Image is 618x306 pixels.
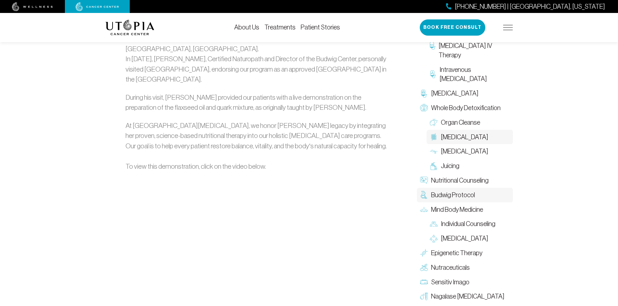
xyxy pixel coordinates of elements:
span: Epigenetic Therapy [431,248,482,258]
a: Individual Counseling [427,217,513,232]
a: Nagalase [MEDICAL_DATA] [417,289,513,304]
img: Epigenetic Therapy [420,249,428,257]
a: About Us [234,24,259,31]
img: Intravenous Ozone Therapy [430,71,437,78]
span: [MEDICAL_DATA] [441,234,488,244]
span: Nutraceuticals [431,263,470,272]
img: Group Therapy [430,235,438,243]
a: Juicing [427,159,513,174]
a: [MEDICAL_DATA] [427,232,513,246]
p: During his visit, [PERSON_NAME] provided our patients with a live demonstration on the preparatio... [126,92,389,113]
img: logo [105,20,154,35]
span: Sensitiv Imago [431,278,469,287]
img: icon-hamburger [503,25,513,30]
img: Mind Body Medicine [420,206,428,213]
span: Juicing [441,162,459,171]
a: Organ Cleanse [427,115,513,130]
span: Mind Body Medicine [431,205,483,214]
a: [MEDICAL_DATA] [427,130,513,144]
img: Budwig Protocol [420,191,428,199]
a: Epigenetic Therapy [417,246,513,260]
img: Colon Therapy [430,133,438,141]
img: Sensitiv Imago [420,278,428,286]
span: Nagalase [MEDICAL_DATA] [431,292,504,301]
a: [MEDICAL_DATA] [417,86,513,101]
img: Hydrogren Peroxide IV Therapy [430,42,435,50]
img: Lymphatic Massage [430,148,438,155]
a: Treatments [264,24,296,31]
a: Nutraceuticals [417,260,513,275]
a: Nutritional Counseling [417,173,513,188]
img: wellness [12,2,53,11]
p: Utopia [MEDICAL_DATA] is proud to collaborate with the original [GEOGRAPHIC_DATA] in [GEOGRAPHIC_... [126,33,389,85]
a: Intravenous [MEDICAL_DATA] [427,62,513,86]
img: Nagalase Blood Test [420,293,428,300]
img: Organ Cleanse [430,119,438,127]
a: Sensitiv Imago [417,275,513,289]
img: Nutraceuticals [420,264,428,272]
span: [MEDICAL_DATA] [441,132,488,142]
span: Budwig Protocol [431,190,475,200]
img: cancer center [76,2,119,11]
img: Juicing [430,162,438,170]
span: [MEDICAL_DATA] [441,147,488,156]
img: Chelation Therapy [420,90,428,97]
img: Individual Counseling [430,220,438,228]
a: Mind Body Medicine [417,202,513,217]
span: Organ Cleanse [441,118,480,127]
a: [PHONE_NUMBER] | [GEOGRAPHIC_DATA], [US_STATE] [446,2,605,11]
span: [MEDICAL_DATA] [431,89,479,98]
a: Whole Body Detoxification [417,101,513,115]
span: Hydrogren [MEDICAL_DATA] IV Therapy [439,32,510,60]
a: [MEDICAL_DATA] [427,144,513,159]
p: At [GEOGRAPHIC_DATA][MEDICAL_DATA], we honor [PERSON_NAME] legacy by integrating her proven, scie... [126,120,389,172]
span: Whole Body Detoxification [431,103,501,113]
a: Hydrogren [MEDICAL_DATA] IV Therapy [427,29,513,62]
span: Individual Counseling [441,220,495,229]
a: Patient Stories [301,24,340,31]
span: Nutritional Counseling [431,176,489,185]
img: Nutritional Counseling [420,177,428,185]
img: Whole Body Detoxification [420,104,428,112]
button: Book Free Consult [420,19,485,36]
span: Intravenous [MEDICAL_DATA] [440,65,509,84]
span: [PHONE_NUMBER] | [GEOGRAPHIC_DATA], [US_STATE] [455,2,605,11]
a: Budwig Protocol [417,188,513,202]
